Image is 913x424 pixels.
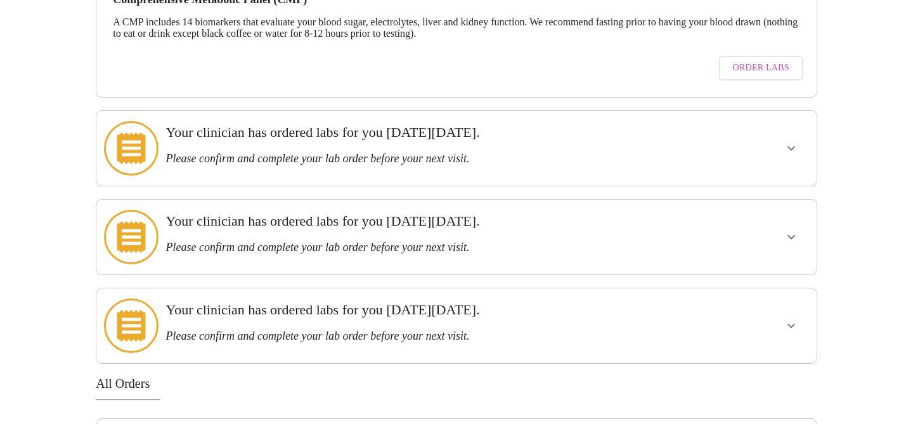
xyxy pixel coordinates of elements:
button: show more [776,133,806,164]
h3: Your clinician has ordered labs for you [DATE][DATE]. [165,302,678,318]
h3: Your clinician has ordered labs for you [DATE][DATE]. [165,213,678,229]
h3: Your clinician has ordered labs for you [DATE][DATE]. [165,124,678,141]
h3: Please confirm and complete your lab order before your next visit. [165,152,678,165]
a: Order Labs [716,49,806,87]
p: A CMP includes 14 biomarkers that evaluate your blood sugar, electrolytes, liver and kidney funct... [113,16,800,39]
button: Order Labs [719,56,803,80]
h3: Please confirm and complete your lab order before your next visit. [165,330,678,343]
button: show more [776,311,806,341]
span: Order Labs [733,60,789,76]
h3: Please confirm and complete your lab order before your next visit. [165,241,678,254]
h3: All Orders [96,376,817,391]
button: show more [776,222,806,252]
